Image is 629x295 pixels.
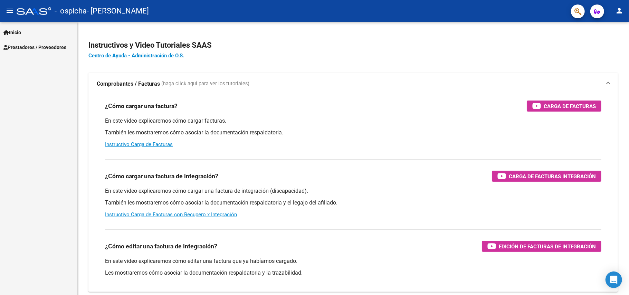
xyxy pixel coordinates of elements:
a: Centro de Ayuda - Administración de O.S. [88,53,184,59]
div: Open Intercom Messenger [606,272,622,288]
span: Carga de Facturas [544,102,596,111]
h3: ¿Cómo cargar una factura? [105,101,178,111]
span: - [PERSON_NAME] [87,3,149,19]
mat-icon: person [615,7,623,15]
span: Carga de Facturas Integración [509,172,596,181]
strong: Comprobantes / Facturas [97,80,160,88]
mat-expansion-panel-header: Comprobantes / Facturas (haga click aquí para ver los tutoriales) [88,73,618,95]
span: Edición de Facturas de integración [499,242,596,251]
span: - ospicha [55,3,87,19]
p: Les mostraremos cómo asociar la documentación respaldatoria y la trazabilidad. [105,269,601,277]
div: Comprobantes / Facturas (haga click aquí para ver los tutoriales) [88,95,618,292]
h3: ¿Cómo cargar una factura de integración? [105,171,218,181]
a: Instructivo Carga de Facturas [105,141,173,147]
span: Inicio [3,29,21,36]
p: En este video explicaremos cómo cargar una factura de integración (discapacidad). [105,187,601,195]
button: Edición de Facturas de integración [482,241,601,252]
h2: Instructivos y Video Tutoriales SAAS [88,39,618,52]
p: También les mostraremos cómo asociar la documentación respaldatoria y el legajo del afiliado. [105,199,601,207]
button: Carga de Facturas [527,101,601,112]
p: En este video explicaremos cómo cargar facturas. [105,117,601,125]
p: También les mostraremos cómo asociar la documentación respaldatoria. [105,129,601,136]
button: Carga de Facturas Integración [492,171,601,182]
span: Prestadores / Proveedores [3,44,66,51]
mat-icon: menu [6,7,14,15]
h3: ¿Cómo editar una factura de integración? [105,241,217,251]
a: Instructivo Carga de Facturas con Recupero x Integración [105,211,237,218]
span: (haga click aquí para ver los tutoriales) [161,80,249,88]
p: En este video explicaremos cómo editar una factura que ya habíamos cargado. [105,257,601,265]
